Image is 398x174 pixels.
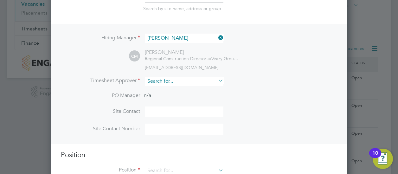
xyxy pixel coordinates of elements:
span: Search by site name, address or group [143,6,221,11]
input: Search for... [145,77,223,86]
span: Regional Construction Director at [145,56,211,61]
label: Site Contact Number [61,126,140,132]
button: Open Resource Center, 10 new notifications [373,149,393,169]
label: Hiring Manager [61,35,140,41]
span: n/a [144,92,151,99]
h3: Position [61,151,337,160]
label: PO Manager [61,92,140,99]
div: 10 [372,153,378,161]
label: Timesheet Approver [61,77,140,84]
div: [PERSON_NAME] [145,49,240,56]
input: Search for... [145,34,223,43]
div: Vistry Group Plc [145,56,240,61]
label: Site Contact [61,108,140,115]
label: Position [61,167,140,173]
span: [EMAIL_ADDRESS][DOMAIN_NAME] [145,65,219,70]
span: CM [129,51,140,62]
